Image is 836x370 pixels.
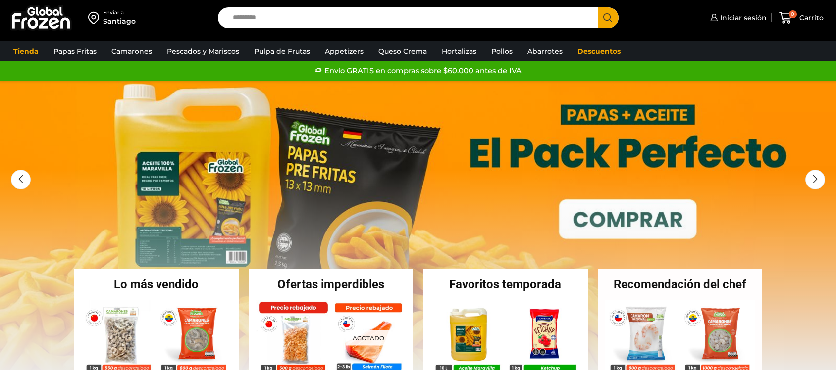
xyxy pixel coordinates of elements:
h2: Recomendación del chef [598,278,763,290]
h2: Ofertas imperdibles [249,278,414,290]
a: Camarones [106,42,157,61]
p: Agotado [345,330,391,345]
a: Tienda [8,42,44,61]
span: Iniciar sesión [718,13,767,23]
span: Carrito [797,13,824,23]
button: Search button [598,7,619,28]
a: Hortalizas [437,42,481,61]
a: Appetizers [320,42,368,61]
a: Queso Crema [373,42,432,61]
h2: Favoritos temporada [423,278,588,290]
div: Previous slide [11,170,31,189]
a: Descuentos [573,42,626,61]
a: Iniciar sesión [708,8,767,28]
div: Enviar a [103,9,136,16]
img: address-field-icon.svg [88,9,103,26]
h2: Lo más vendido [74,278,239,290]
div: Santiago [103,16,136,26]
a: Papas Fritas [49,42,102,61]
a: 0 Carrito [777,6,826,30]
span: 0 [789,10,797,18]
div: Next slide [805,170,825,189]
a: Pulpa de Frutas [249,42,315,61]
a: Abarrotes [522,42,568,61]
a: Pollos [486,42,518,61]
a: Pescados y Mariscos [162,42,244,61]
